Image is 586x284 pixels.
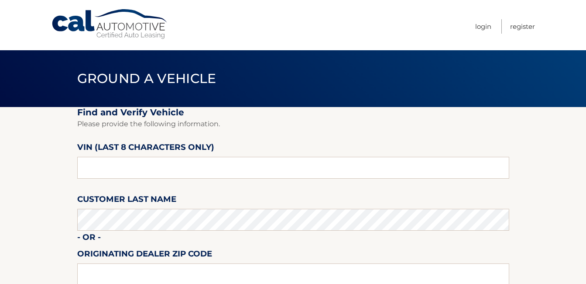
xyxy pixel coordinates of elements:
span: Ground a Vehicle [77,70,216,87]
a: Login [475,19,491,34]
a: Cal Automotive [51,9,169,40]
label: Customer Last Name [77,193,176,209]
h2: Find and Verify Vehicle [77,107,509,118]
label: - or - [77,231,101,247]
label: VIN (last 8 characters only) [77,141,214,157]
label: Originating Dealer Zip Code [77,247,212,263]
a: Register [510,19,535,34]
p: Please provide the following information. [77,118,509,130]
